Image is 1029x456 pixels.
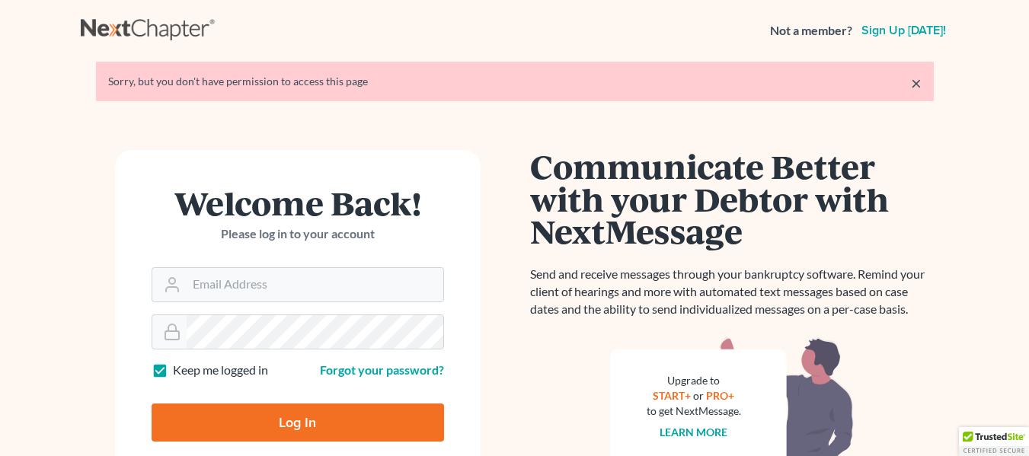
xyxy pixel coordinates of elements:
[530,150,934,247] h1: Communicate Better with your Debtor with NextMessage
[173,362,268,379] label: Keep me logged in
[770,22,852,40] strong: Not a member?
[693,389,704,402] span: or
[152,187,444,219] h1: Welcome Back!
[660,426,727,438] a: Learn more
[108,74,922,89] div: Sorry, but you don't have permission to access this page
[152,225,444,243] p: Please log in to your account
[530,266,934,318] p: Send and receive messages through your bankruptcy software. Remind your client of hearings and mo...
[187,268,443,301] input: Email Address
[647,373,741,388] div: Upgrade to
[320,362,444,377] a: Forgot your password?
[653,389,691,402] a: START+
[911,74,922,92] a: ×
[858,24,949,37] a: Sign up [DATE]!
[152,403,444,442] input: Log In
[706,389,734,402] a: PRO+
[647,403,741,419] div: to get NextMessage.
[959,427,1029,456] div: TrustedSite Certified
